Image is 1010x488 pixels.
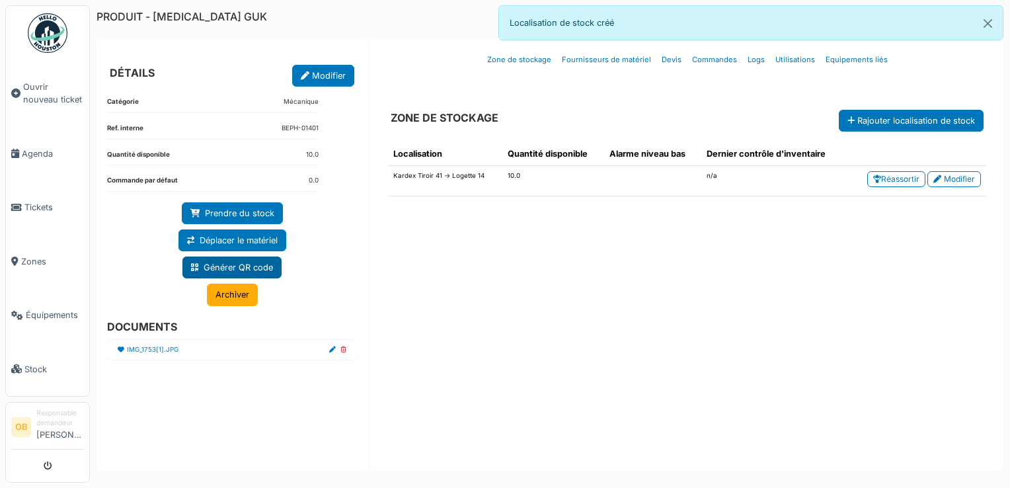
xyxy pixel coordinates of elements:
th: Localisation [388,142,502,166]
a: Devis [656,44,687,75]
dd: 0.0 [309,176,319,186]
li: [PERSON_NAME] [36,408,84,446]
a: Générer QR code [182,257,282,278]
a: Prendre du stock [182,202,283,224]
h6: DÉTAILS [110,67,155,79]
dd: Mécanique [284,97,319,107]
div: Localisation de stock créé [498,5,1003,40]
img: Badge_color-CXgf-gQk.svg [28,13,67,53]
h6: ZONE DE STOCKAGE [391,112,498,124]
a: Commandes [687,44,742,75]
a: Réassortir [867,171,925,187]
span: Équipements [26,309,84,321]
a: Stock [6,342,89,395]
td: n/a [701,166,847,196]
span: Stock [24,363,84,376]
td: 10.0 [502,166,604,196]
td: Kardex Tiroir 41 -> Logette 14 [388,166,502,196]
th: Quantité disponible [502,142,604,166]
th: Dernier contrôle d'inventaire [701,142,847,166]
a: IMG_1753[1].JPG [127,345,178,355]
a: Équipements [6,288,89,342]
button: Close [973,6,1003,41]
dt: Catégorie [107,97,139,112]
dt: Quantité disponible [107,150,170,165]
dd: BEPH-01401 [282,124,319,134]
dt: Ref. interne [107,124,143,139]
th: Alarme niveau bas [604,142,701,166]
a: Agenda [6,127,89,181]
dt: Commande par défaut [107,176,178,191]
a: Fournisseurs de matériel [557,44,656,75]
a: Zone de stockage [482,44,557,75]
dd: 10.0 [306,150,319,160]
a: Modifier [927,171,981,187]
a: Utilisations [770,44,820,75]
a: Archiver [207,284,258,305]
a: Equipements liés [820,44,893,75]
span: Zones [21,255,84,268]
span: Agenda [22,147,84,160]
a: Déplacer le matériel [178,229,286,251]
a: Modifier [292,65,354,87]
a: OB Responsable demandeur[PERSON_NAME] [11,408,84,450]
span: Ouvrir nouveau ticket [23,81,84,106]
h6: PRODUIT - [MEDICAL_DATA] GUK [97,11,267,23]
div: Responsable demandeur [36,408,84,428]
a: Logs [742,44,770,75]
h6: DOCUMENTS [107,321,346,333]
a: Ouvrir nouveau ticket [6,60,89,127]
a: Tickets [6,181,89,234]
span: Tickets [24,201,84,214]
button: Rajouter localisation de stock [839,110,984,132]
li: OB [11,417,31,437]
a: Zones [6,235,89,288]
